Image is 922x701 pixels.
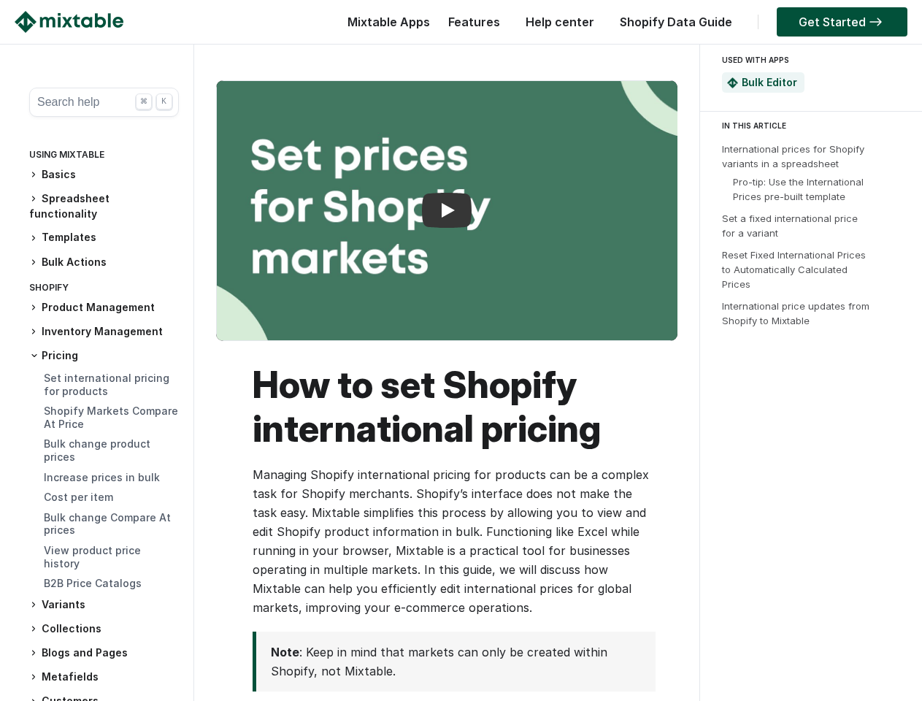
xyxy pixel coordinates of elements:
[29,279,179,300] div: Shopify
[733,176,864,202] a: Pro-tip: Use the International Prices pre-built template
[441,15,507,29] a: Features
[722,300,869,326] a: International price updates from Shopify to Mixtable
[29,621,179,637] h3: Collections
[44,471,160,483] a: Increase prices in bulk
[340,11,430,40] div: Mixtable Apps
[271,643,634,681] p: : Keep in mind that markets can only be created within Shopify, not Mixtable.
[29,670,179,685] h3: Metafields
[722,143,864,169] a: International prices for Shopify variants in a spreadsheet
[136,93,152,110] div: ⌘
[29,191,179,221] h3: Spreadsheet functionality
[29,348,179,363] h3: Pricing
[156,93,172,110] div: K
[29,230,179,245] h3: Templates
[44,372,169,397] a: Set international pricing for products
[722,212,858,239] a: Set a fixed international price for a variant
[253,465,656,617] p: Managing Shopify international pricing for products can be a complex task for Shopify merchants. ...
[29,88,179,117] button: Search help ⌘ K
[44,405,178,430] a: Shopify Markets Compare At Price
[727,77,738,88] img: Mixtable Spreadsheet Bulk Editor App
[722,249,866,290] a: Reset Fixed International Prices to Automatically Calculated Prices
[29,167,179,183] h3: Basics
[722,119,909,132] div: IN THIS ARTICLE
[271,645,299,659] strong: Note
[722,51,894,69] div: USED WITH APPS
[44,511,171,537] a: Bulk change Compare At prices
[44,544,141,570] a: View product price history
[612,15,739,29] a: Shopify Data Guide
[29,255,179,270] h3: Bulk Actions
[44,491,113,503] a: Cost per item
[29,300,179,315] h3: Product Management
[15,11,123,33] img: Mixtable logo
[29,597,179,613] h3: Variants
[866,18,885,26] img: arrow-right.svg
[29,146,179,167] div: Using Mixtable
[777,7,907,37] a: Get Started
[44,577,142,589] a: B2B Price Catalogs
[29,324,179,340] h3: Inventory Management
[742,76,797,88] a: Bulk Editor
[253,363,656,451] h1: How to set Shopify international pricing
[29,646,179,661] h3: Blogs and Pages
[44,437,150,463] a: Bulk change product prices
[518,15,602,29] a: Help center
